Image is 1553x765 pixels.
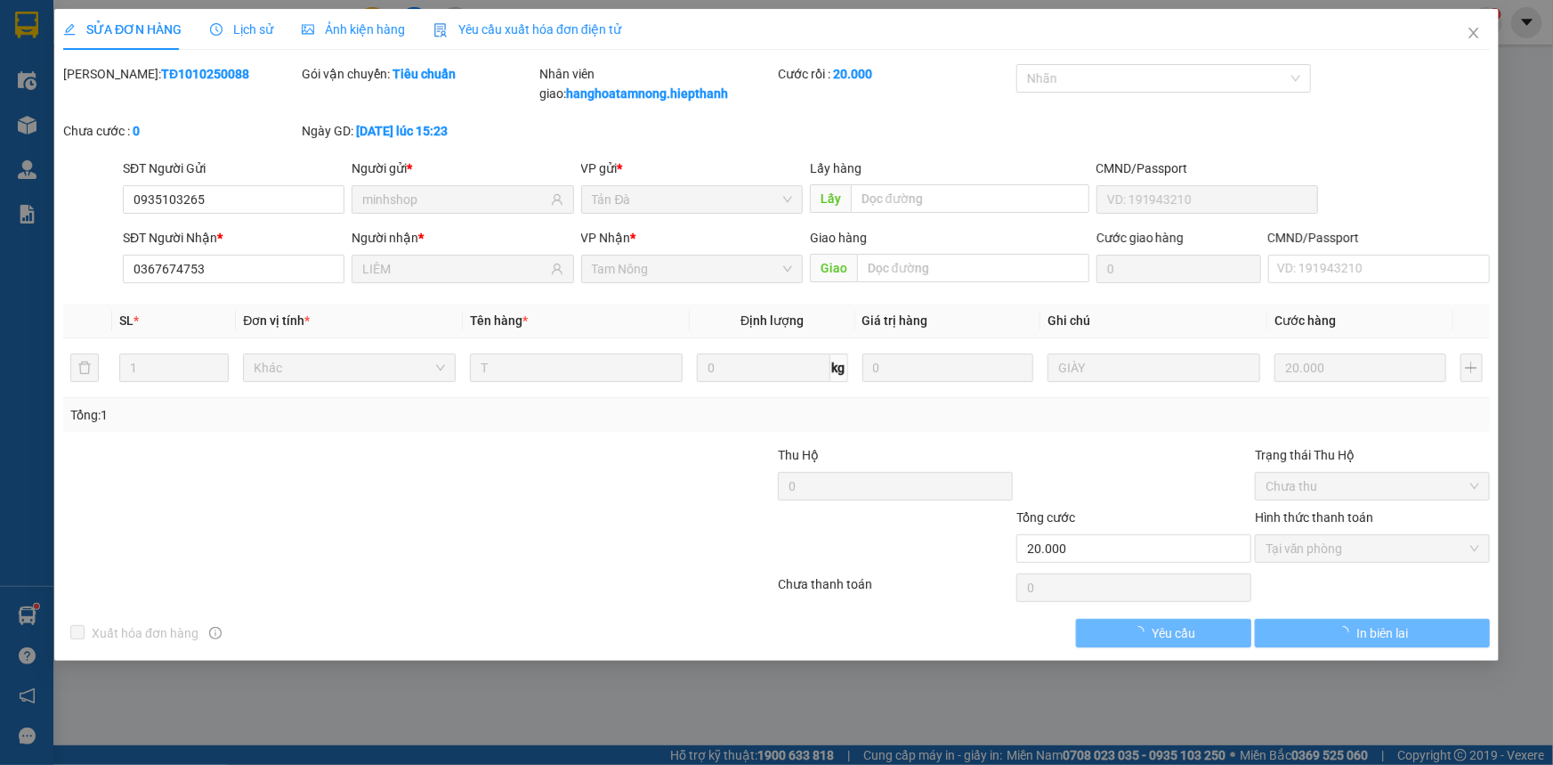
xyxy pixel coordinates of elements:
input: Tên người nhận [362,259,546,279]
span: Ảnh kiện hàng [302,22,405,37]
div: [PERSON_NAME]: [63,64,298,84]
b: 20.000 [833,67,872,81]
div: VP gửi [581,159,803,178]
input: Dọc đường [851,184,1089,213]
input: 0 [1274,354,1446,382]
span: Tổng cước [1016,510,1075,525]
input: 0 [862,354,1034,382]
div: Tổng: 1 [70,405,600,425]
span: Giao hàng [810,231,867,245]
div: CMND/Passport [1096,159,1318,178]
span: edit [63,23,76,36]
img: icon [433,23,448,37]
span: SL [119,313,133,328]
span: loading [1132,626,1152,639]
span: close [1467,26,1481,40]
input: Dọc đường [857,254,1089,282]
div: Cước rồi : [778,64,1013,84]
b: TĐ1010250088 [161,67,249,81]
div: Ngày GD: [302,121,537,141]
span: VP Nhận [581,231,631,245]
div: Người gửi [352,159,573,178]
span: clock-circle [210,23,222,36]
label: Hình thức thanh toán [1255,510,1373,525]
span: Tại văn phòng [1266,535,1479,562]
button: plus [1460,354,1483,382]
span: info-circle [209,627,222,639]
div: Trạng thái Thu Hộ [1255,445,1490,465]
span: Thu Hộ [778,448,819,462]
span: Xuất hóa đơn hàng [85,623,206,643]
input: VD: Bàn, Ghế [470,354,683,382]
span: Cước hàng [1274,313,1336,328]
span: Tam Nông [592,256,792,282]
span: Lịch sử [210,22,273,37]
span: Chưa thu [1266,473,1479,500]
span: Tên hàng [470,313,528,328]
span: Tản Đà [592,186,792,213]
div: Người nhận [352,228,573,248]
div: SĐT Người Nhận [123,228,344,248]
th: Ghi chú [1040,304,1267,338]
div: Chưa cước : [63,121,298,141]
span: picture [302,23,314,36]
button: In biên lai [1255,619,1490,647]
div: SĐT Người Gửi [123,159,344,178]
span: Giá trị hàng [862,313,928,328]
span: Lấy hàng [810,161,861,175]
div: Nhân viên giao: [540,64,775,103]
button: Close [1449,9,1499,59]
span: user [551,193,563,206]
span: Yêu cầu [1152,623,1195,643]
span: Giao [810,254,857,282]
div: CMND/Passport [1268,228,1490,248]
label: Cước giao hàng [1096,231,1185,245]
span: loading [1337,626,1356,639]
button: delete [70,354,99,382]
span: kg [830,354,848,382]
input: Tên người gửi [362,190,546,209]
input: Ghi Chú [1047,354,1260,382]
span: Khác [254,354,445,381]
input: Cước giao hàng [1096,255,1261,283]
span: Yêu cầu xuất hóa đơn điện tử [433,22,621,37]
div: Chưa thanh toán [777,574,1015,606]
span: Đơn vị tính [243,313,310,328]
span: user [551,263,563,275]
div: Gói vận chuyển: [302,64,537,84]
input: VD: 191943210 [1096,185,1318,214]
span: Định lượng [740,313,804,328]
b: Tiêu chuẩn [392,67,456,81]
b: 0 [133,124,140,138]
button: Yêu cầu [1076,619,1251,647]
span: Lấy [810,184,851,213]
span: SỬA ĐƠN HÀNG [63,22,182,37]
b: [DATE] lúc 15:23 [356,124,448,138]
b: hanghoatamnong.hiepthanh [567,86,729,101]
span: In biên lai [1356,623,1408,643]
